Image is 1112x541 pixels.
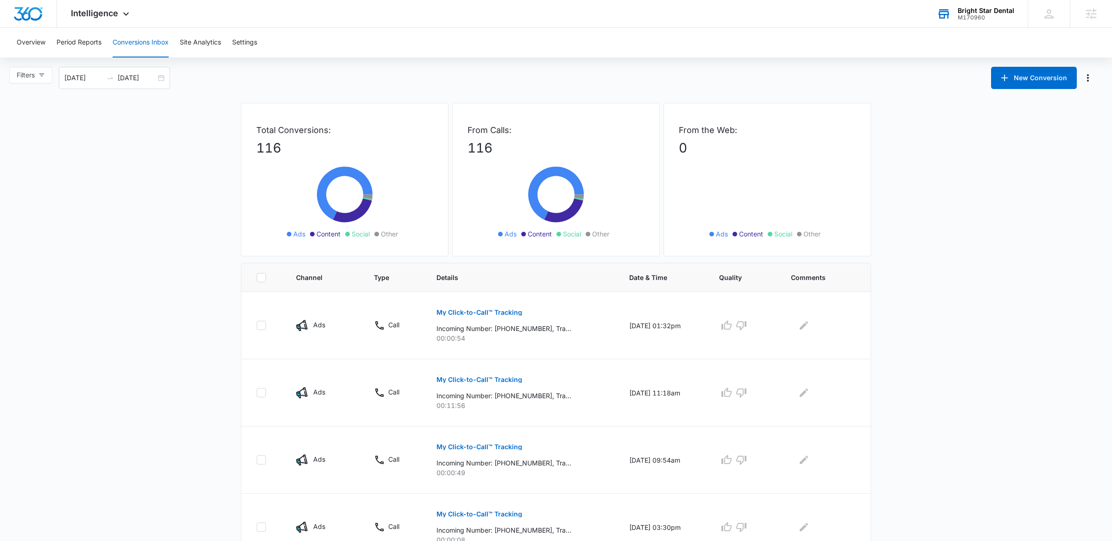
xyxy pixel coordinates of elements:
[436,324,571,333] p: Incoming Number: [PHONE_NUMBER], Tracking Number: [PHONE_NUMBER], Ring To: [PHONE_NUMBER], Caller...
[719,273,755,282] span: Quality
[796,452,811,467] button: Edit Comments
[313,522,325,531] p: Ads
[1080,70,1095,85] button: Manage Numbers
[436,436,522,458] button: My Click-to-Call™ Tracking
[991,67,1077,89] button: New Conversion
[436,503,522,525] button: My Click-to-Call™ Tracking
[436,468,607,477] p: 00:00:49
[436,309,522,316] p: My Click-to-Call™ Tracking
[505,229,517,239] span: Ads
[958,7,1014,14] div: account name
[296,273,338,282] span: Channel
[618,359,708,426] td: [DATE] 11:18am
[436,301,522,324] button: My Click-to-Call™ Tracking
[436,525,571,535] p: Incoming Number: [PHONE_NUMBER], Tracking Number: [PHONE_NUMBER], Ring To: [PHONE_NUMBER], Caller...
[113,28,169,57] button: Conversions Inbox
[618,292,708,359] td: [DATE] 01:32pm
[57,28,101,57] button: Period Reports
[436,369,522,391] button: My Click-to-Call™ Tracking
[313,387,325,397] p: Ads
[388,387,399,397] p: Call
[107,74,114,82] span: swap-right
[791,273,842,282] span: Comments
[388,320,399,330] p: Call
[563,229,581,239] span: Social
[436,458,571,468] p: Incoming Number: [PHONE_NUMBER], Tracking Number: [PHONE_NUMBER], Ring To: [PHONE_NUMBER], Caller...
[180,28,221,57] button: Site Analytics
[436,273,593,282] span: Details
[629,273,684,282] span: Date & Time
[739,229,763,239] span: Content
[232,28,257,57] button: Settings
[679,138,856,158] p: 0
[592,229,609,239] span: Other
[468,138,644,158] p: 116
[256,138,433,158] p: 116
[352,229,370,239] span: Social
[436,511,522,517] p: My Click-to-Call™ Tracking
[71,8,118,18] span: Intelligence
[528,229,552,239] span: Content
[316,229,341,239] span: Content
[716,229,728,239] span: Ads
[803,229,821,239] span: Other
[118,73,156,83] input: End date
[374,273,401,282] span: Type
[774,229,792,239] span: Social
[436,376,522,383] p: My Click-to-Call™ Tracking
[313,454,325,464] p: Ads
[388,522,399,531] p: Call
[256,124,433,136] p: Total Conversions:
[679,124,856,136] p: From the Web:
[381,229,398,239] span: Other
[796,318,811,333] button: Edit Comments
[436,444,522,450] p: My Click-to-Call™ Tracking
[436,401,607,410] p: 00:11:56
[796,520,811,535] button: Edit Comments
[618,426,708,494] td: [DATE] 09:54am
[958,14,1014,21] div: account id
[9,67,52,83] button: Filters
[436,333,607,343] p: 00:00:54
[468,124,644,136] p: From Calls:
[796,385,811,400] button: Edit Comments
[17,70,35,80] span: Filters
[107,74,114,82] span: to
[313,320,325,330] p: Ads
[293,229,305,239] span: Ads
[388,454,399,464] p: Call
[64,73,103,83] input: Start date
[436,391,571,401] p: Incoming Number: [PHONE_NUMBER], Tracking Number: [PHONE_NUMBER], Ring To: [PHONE_NUMBER], Caller...
[17,28,45,57] button: Overview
